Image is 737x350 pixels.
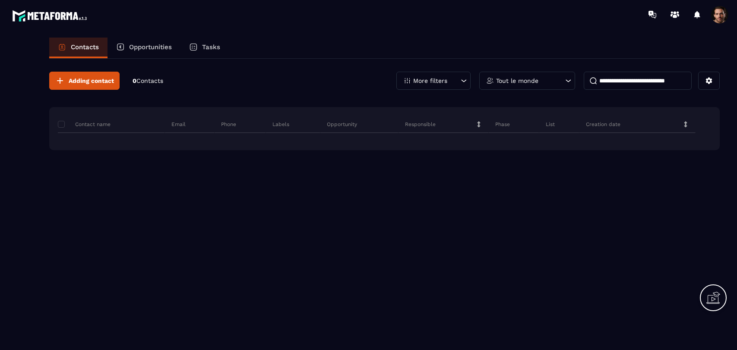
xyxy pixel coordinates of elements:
[586,121,620,128] p: Creation date
[58,121,111,128] p: Contact name
[133,77,163,85] p: 0
[496,78,538,84] p: Tout le monde
[413,78,447,84] p: More filters
[495,121,510,128] p: Phase
[136,77,163,84] span: Contacts
[272,121,289,128] p: Labels
[108,38,180,58] a: Opportunities
[69,76,114,85] span: Adding contact
[49,72,120,90] button: Adding contact
[327,121,357,128] p: Opportunity
[405,121,436,128] p: Responsible
[12,8,90,24] img: logo
[221,121,236,128] p: Phone
[202,43,220,51] p: Tasks
[546,121,555,128] p: List
[180,38,229,58] a: Tasks
[129,43,172,51] p: Opportunities
[71,43,99,51] p: Contacts
[49,38,108,58] a: Contacts
[171,121,186,128] p: Email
